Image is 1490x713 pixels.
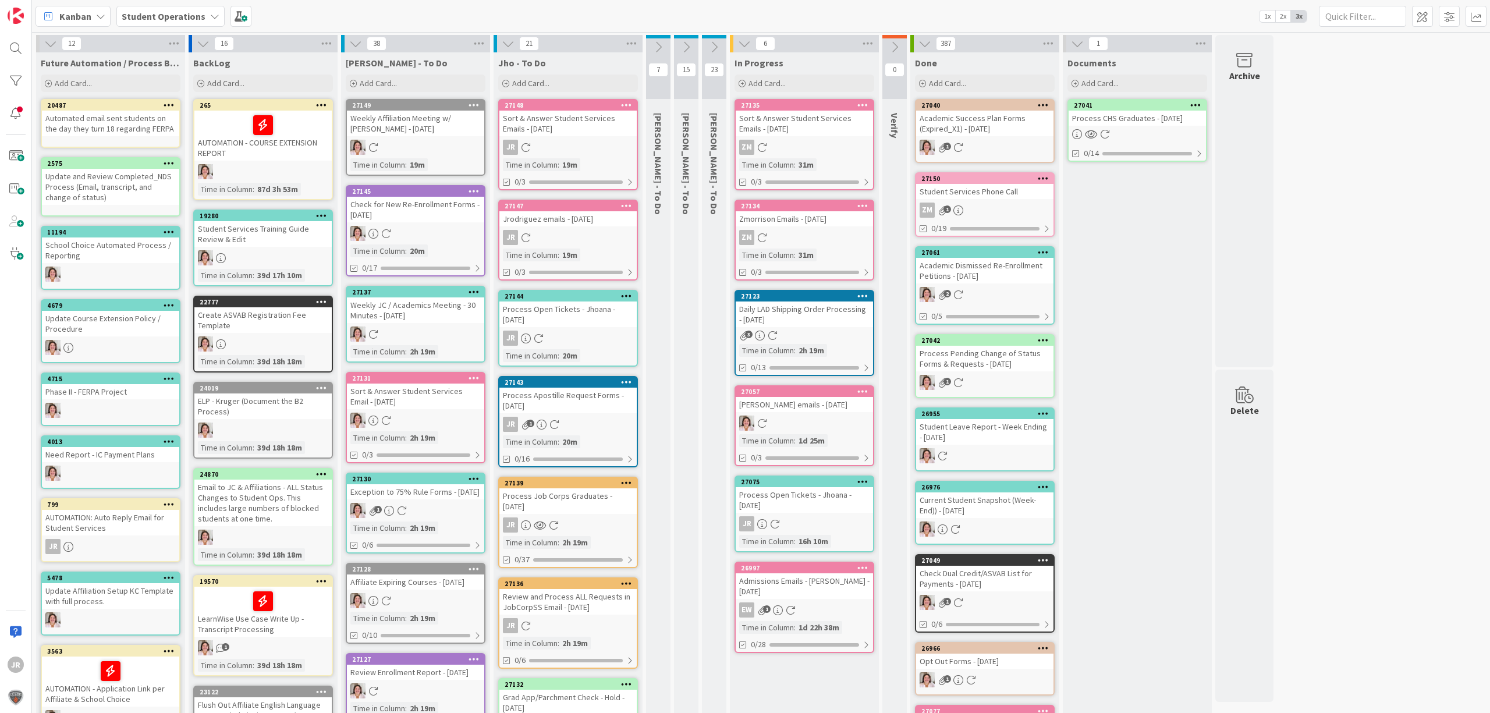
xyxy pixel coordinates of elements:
[407,345,438,358] div: 2h 19m
[499,488,637,514] div: Process Job Corps Graduates - [DATE]
[347,140,484,155] div: EW
[42,311,179,336] div: Update Course Extension Policy / Procedure
[374,506,382,513] span: 1
[916,203,1053,218] div: ZM
[498,200,638,281] a: 27147Jrodriguez emails - [DATE]JRTime in Column:19m0/3
[929,78,966,88] span: Add Card...
[122,10,205,22] b: Student Operations
[194,100,332,161] div: 265AUTOMATION - COURSE EXTENSION REPORT
[200,101,332,109] div: 265
[194,211,332,247] div: 19280Student Services Training Guide Review & Edit
[194,480,332,526] div: Email to JC & Affiliations - ALL Status Changes to Student Ops. This includes large numbers of bl...
[505,101,637,109] div: 27148
[735,99,874,190] a: 27135Sort & Answer Student Services Emails - [DATE]ZMTime in Column:31m0/3
[499,417,637,432] div: JR
[405,345,407,358] span: :
[751,266,762,278] span: 0/3
[920,140,935,155] img: EW
[42,499,179,535] div: 799AUTOMATION: Auto Reply Email for Student Services
[253,183,254,196] span: :
[42,300,179,311] div: 4679
[736,301,873,327] div: Daily LAD Shipping Order Processing - [DATE]
[200,470,332,478] div: 24870
[347,484,484,499] div: Exception to 75% Rule Forms - [DATE]
[41,157,180,217] a: 2575Update and Review Completed_NDS Process (Email, transcript, and change of status)
[920,375,935,390] img: EW
[347,373,484,409] div: 27131Sort & Answer Student Services Email - [DATE]
[916,173,1053,184] div: 27150
[8,8,24,24] img: Visit kanbanzone.com
[499,100,637,111] div: 27148
[42,340,179,355] div: EW
[350,244,405,257] div: Time in Column
[42,227,179,237] div: 11194
[207,78,244,88] span: Add Card...
[741,101,873,109] div: 27135
[362,449,373,461] span: 0/3
[916,140,1053,155] div: EW
[194,111,332,161] div: AUTOMATION - COURSE EXTENSION REPORT
[350,413,366,428] img: EW
[499,291,637,301] div: 27144
[498,376,638,467] a: 27143Process Apostille Request Forms - [DATE]JRTime in Column:20m0/16
[735,476,874,552] a: 27075Process Open Tickets - Jhoana - [DATE]JRTime in Column:16h 10m
[503,158,558,171] div: Time in Column
[350,431,405,444] div: Time in Column
[751,452,762,464] span: 0/3
[194,393,332,419] div: ELP - Kruger (Document the B2 Process)
[915,334,1055,398] a: 27042Process Pending Change of Status Forms & Requests - [DATE]EW
[739,516,754,531] div: JR
[499,301,637,327] div: Process Open Tickets - Jhoana - [DATE]
[499,388,637,413] div: Process Apostille Request Forms - [DATE]
[42,227,179,263] div: 11194School Choice Automated Process / Reporting
[193,468,333,566] a: 24870Email to JC & Affiliations - ALL Status Changes to Student Ops. This includes large numbers ...
[741,202,873,210] div: 27134
[499,140,637,155] div: JR
[42,267,179,282] div: EW
[921,336,1053,345] div: 27042
[347,186,484,222] div: 27145Check for New Re-Enrollment Forms - [DATE]
[921,410,1053,418] div: 26955
[350,345,405,358] div: Time in Column
[739,140,754,155] div: ZM
[505,479,637,487] div: 27139
[47,375,179,383] div: 4715
[559,349,580,362] div: 20m
[736,140,873,155] div: ZM
[916,111,1053,136] div: Academic Success Plan Forms (Expired_X1) - [DATE]
[352,475,484,483] div: 27130
[42,237,179,263] div: School Choice Automated Process / Reporting
[916,100,1053,136] div: 27040Academic Success Plan Forms (Expired_X1) - [DATE]
[739,416,754,431] img: EW
[360,78,397,88] span: Add Card...
[47,228,179,236] div: 11194
[42,100,179,136] div: 20487Automated email sent students on the day they turn 18 regarding FERPA
[42,437,179,447] div: 4013
[1069,111,1206,126] div: Process CHS Graduates - [DATE]
[745,331,753,338] span: 3
[503,249,558,261] div: Time in Column
[498,290,638,367] a: 27144Process Open Tickets - Jhoana - [DATE]JRTime in Column:20m
[921,483,1053,491] div: 26976
[499,478,637,514] div: 27139Process Job Corps Graduates - [DATE]
[1074,101,1206,109] div: 27041
[42,384,179,399] div: Phase II - FERPA Project
[194,469,332,480] div: 24870
[350,226,366,241] img: EW
[45,267,61,282] img: EW
[943,143,951,150] span: 1
[943,290,951,297] span: 2
[751,361,766,374] span: 0/13
[559,249,580,261] div: 19m
[42,111,179,136] div: Automated email sent students on the day they turn 18 regarding FERPA
[503,417,518,432] div: JR
[42,300,179,336] div: 4679Update Course Extension Policy / Procedure
[558,435,559,448] span: :
[921,175,1053,183] div: 27150
[503,230,518,245] div: JR
[916,409,1053,419] div: 26955
[1069,100,1206,126] div: 27041Process CHS Graduates - [DATE]
[254,441,305,454] div: 39d 18h 18m
[916,258,1053,283] div: Academic Dismissed Re-Enrollment Petitions - [DATE]
[736,230,873,245] div: ZM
